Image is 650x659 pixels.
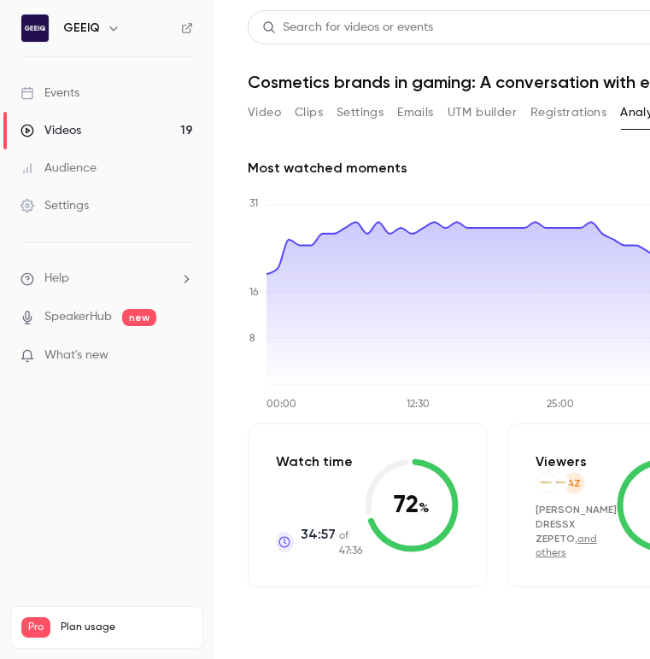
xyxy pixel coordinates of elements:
[550,473,569,492] img: dressx.com
[20,160,97,177] div: Audience
[248,99,281,126] button: Video
[407,399,430,410] tspan: 12:30
[21,617,50,638] span: Pro
[397,99,433,126] button: Emails
[266,399,296,410] tspan: 00:00
[337,99,384,126] button: Settings
[249,199,258,209] tspan: 31
[63,20,100,37] h6: GEEIQ
[44,347,108,364] span: What's new
[301,524,365,559] p: of 47:36
[20,197,89,214] div: Settings
[262,19,433,37] div: Search for videos or events
[20,270,193,288] li: help-dropdown-opener
[536,473,555,492] img: dressx.com
[21,15,49,42] img: GEEIQ
[20,85,79,102] div: Events
[547,399,574,410] tspan: 25:00
[448,99,517,126] button: UTM builder
[301,524,336,545] span: 34:57
[295,99,323,126] button: Clips
[249,334,255,344] tspan: 8
[276,452,365,472] p: Watch time
[249,288,259,298] tspan: 16
[248,158,407,178] h2: Most watched moments
[122,309,156,326] span: new
[61,621,192,634] span: Plan usage
[536,503,617,560] div: ,
[173,348,193,364] iframe: Noticeable Trigger
[44,270,69,288] span: Help
[536,452,587,472] p: Viewers
[567,475,581,491] span: AZ
[530,99,606,126] button: Registrations
[44,308,112,326] a: SpeakerHub
[20,122,81,139] div: Videos
[536,504,617,545] span: [PERSON_NAME] DRESSX ZEPETO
